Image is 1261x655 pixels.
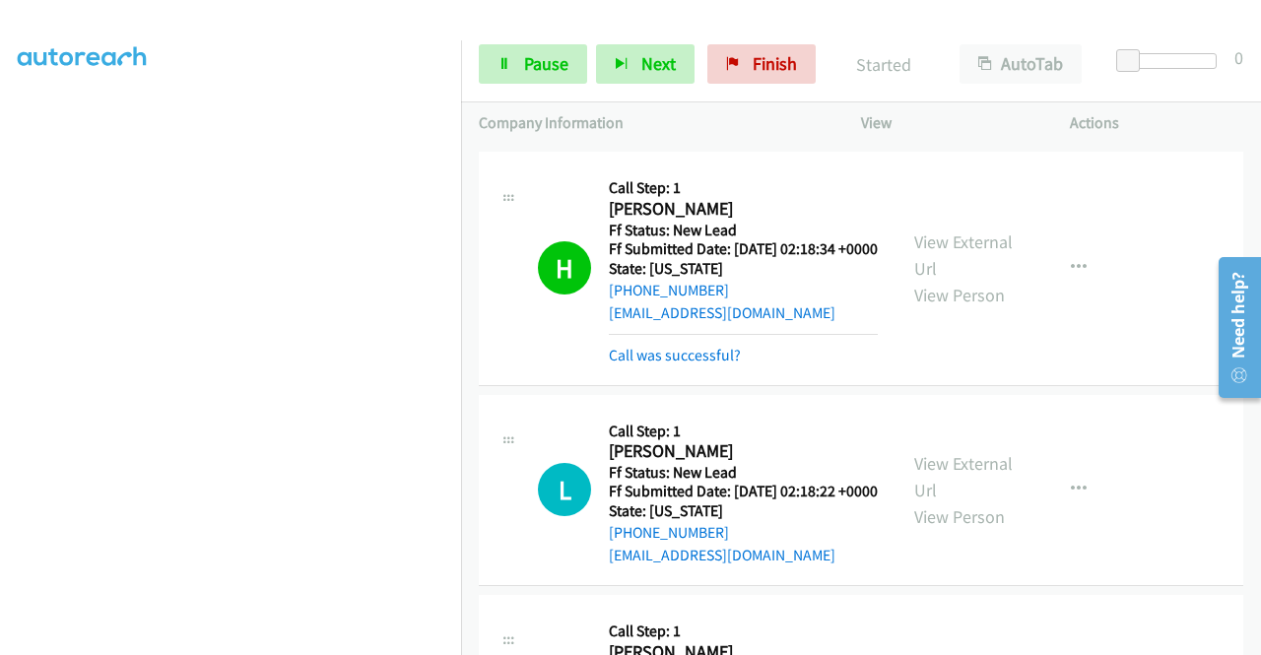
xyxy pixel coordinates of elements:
a: Finish [707,44,816,84]
a: View External Url [914,230,1013,280]
h5: Ff Status: New Lead [609,221,878,240]
div: 0 [1234,44,1243,71]
h5: Call Step: 1 [609,422,878,441]
h5: State: [US_STATE] [609,259,878,279]
h1: L [538,463,591,516]
a: [PHONE_NUMBER] [609,281,729,299]
button: AutoTab [960,44,1082,84]
a: View Person [914,505,1005,528]
a: Pause [479,44,587,84]
h5: Call Step: 1 [609,178,878,198]
a: [PHONE_NUMBER] [609,523,729,542]
h5: Call Step: 1 [609,622,878,641]
p: Started [842,51,924,78]
button: Next [596,44,695,84]
div: Delay between calls (in seconds) [1126,53,1217,69]
h5: Ff Submitted Date: [DATE] 02:18:34 +0000 [609,239,878,259]
p: View [861,111,1034,135]
a: View External Url [914,452,1013,501]
p: Actions [1070,111,1243,135]
h5: Ff Submitted Date: [DATE] 02:18:22 +0000 [609,482,878,501]
a: [EMAIL_ADDRESS][DOMAIN_NAME] [609,546,835,564]
p: Company Information [479,111,826,135]
span: Pause [524,52,568,75]
iframe: Resource Center [1205,249,1261,406]
a: View Person [914,284,1005,306]
a: [EMAIL_ADDRESS][DOMAIN_NAME] [609,303,835,322]
span: Finish [753,52,797,75]
h5: State: [US_STATE] [609,501,878,521]
span: Next [641,52,676,75]
h2: [PERSON_NAME] [609,198,872,221]
h1: H [538,241,591,295]
h2: [PERSON_NAME] [609,440,872,463]
h5: Ff Status: New Lead [609,463,878,483]
a: Call was successful? [609,346,741,364]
